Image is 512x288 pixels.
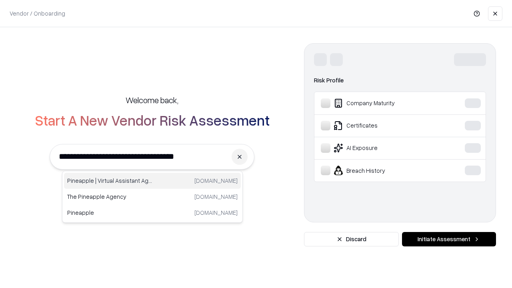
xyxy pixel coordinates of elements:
p: [DOMAIN_NAME] [194,192,238,201]
h5: Welcome back, [126,94,178,106]
div: Company Maturity [321,98,440,108]
button: Discard [304,232,399,246]
div: Risk Profile [314,76,486,85]
div: Breach History [321,166,440,175]
p: [DOMAIN_NAME] [194,176,238,185]
p: The Pineapple Agency [67,192,152,201]
div: Suggestions [62,171,243,223]
button: Initiate Assessment [402,232,496,246]
div: Certificates [321,121,440,130]
h2: Start A New Vendor Risk Assessment [35,112,270,128]
div: AI Exposure [321,143,440,153]
p: Pineapple [67,208,152,217]
p: Vendor / Onboarding [10,9,65,18]
p: Pineapple | Virtual Assistant Agency [67,176,152,185]
p: [DOMAIN_NAME] [194,208,238,217]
